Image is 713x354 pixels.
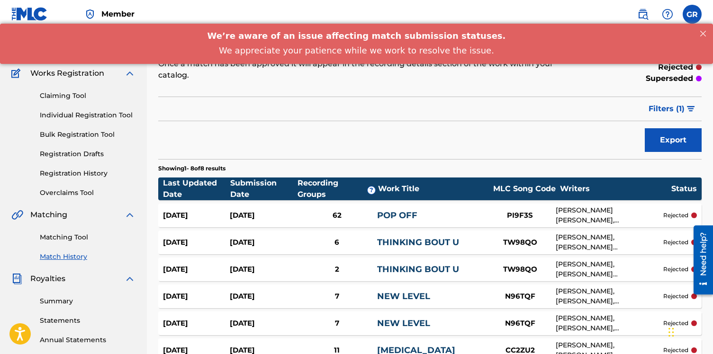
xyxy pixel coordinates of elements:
div: 7 [297,291,378,302]
p: rejected [663,211,688,220]
div: [DATE] [163,264,230,275]
div: Status [671,183,697,195]
div: [DATE] [163,318,230,329]
img: help [662,9,673,20]
a: THINKING BOUT U [377,237,459,248]
img: expand [124,273,135,284]
div: N96TQF [485,318,556,329]
a: NEW LEVEL [377,318,430,328]
div: Last Updated Date [163,177,230,200]
a: THINKING BOUT U [377,264,459,274]
div: 6 [297,237,378,248]
a: Annual Statements [40,335,135,345]
div: 7 [297,318,378,329]
div: [DATE] [163,237,230,248]
a: NEW LEVEL [377,291,430,301]
a: Overclaims Tool [40,188,135,198]
span: Works Registration [30,68,104,79]
div: [PERSON_NAME], [PERSON_NAME], [PERSON_NAME] [PERSON_NAME] [556,313,663,333]
img: Top Rightsholder [84,9,96,20]
img: expand [124,68,135,79]
div: [DATE] [230,291,297,302]
img: filter [687,106,695,112]
p: rejected [663,238,688,247]
img: Royalties [11,273,23,284]
button: Filters (1) [643,97,702,121]
div: PI9F3S [485,210,556,221]
iframe: Chat Widget [666,309,713,354]
div: User Menu [683,5,702,24]
span: Royalties [30,273,65,284]
button: Export [645,128,702,152]
a: Matching Tool [40,232,135,242]
p: Once a match has been approved it will appear in the recording details section of the work within... [158,58,577,81]
a: Claiming Tool [40,91,135,101]
img: Matching [11,209,23,221]
a: Registration Drafts [40,149,135,159]
a: Individual Registration Tool [40,110,135,120]
div: TW98QO [485,264,556,275]
div: Submission Date [230,177,298,200]
div: Drag [668,318,674,346]
span: Filters ( 1 ) [649,103,685,115]
div: TW98QO [485,237,556,248]
div: [DATE] [163,210,230,221]
a: Statements [40,316,135,326]
div: [PERSON_NAME] [PERSON_NAME], [PERSON_NAME] [556,205,663,225]
div: Help [658,5,677,24]
span: ? [368,186,375,194]
div: [DATE] [163,291,230,302]
div: Writers [560,183,671,195]
p: Showing 1 - 8 of 8 results [158,164,226,173]
div: [DATE] [230,318,297,329]
a: Match History [40,252,135,262]
img: expand [124,209,135,221]
img: Works Registration [11,68,24,79]
img: MLC Logo [11,7,48,21]
a: POP OFF [377,210,417,221]
iframe: Resource Center [686,222,713,298]
p: rejected [658,62,693,73]
div: 62 [297,210,378,221]
div: [DATE] [230,210,297,221]
div: [PERSON_NAME], [PERSON_NAME] [PERSON_NAME], [PERSON_NAME] [PERSON_NAME], [PERSON_NAME], [PERSON_N... [556,259,663,279]
div: [DATE] [230,237,297,248]
p: rejected [663,265,688,274]
p: superseded [646,73,693,84]
span: We appreciate your patience while we work to resolve the issue. [219,22,494,32]
div: N96TQF [485,291,556,302]
p: rejected [663,319,688,327]
div: MLC Song Code [489,183,560,195]
a: Public Search [633,5,652,24]
a: Bulk Registration Tool [40,130,135,140]
div: Recording Groups [298,177,378,200]
div: [PERSON_NAME], [PERSON_NAME], [PERSON_NAME] [PERSON_NAME] [556,286,663,306]
p: rejected [663,292,688,301]
img: search [637,9,649,20]
span: Member [101,9,135,19]
a: Registration History [40,168,135,178]
div: [DATE] [230,264,297,275]
span: Matching [30,209,67,221]
div: [PERSON_NAME], [PERSON_NAME] [PERSON_NAME], [PERSON_NAME] [PERSON_NAME], [PERSON_NAME], [PERSON_N... [556,232,663,252]
span: We’re aware of an issue affecting match submission statuses. [208,7,506,17]
a: Summary [40,296,135,306]
div: Work Title [378,183,489,195]
div: 2 [297,264,378,275]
